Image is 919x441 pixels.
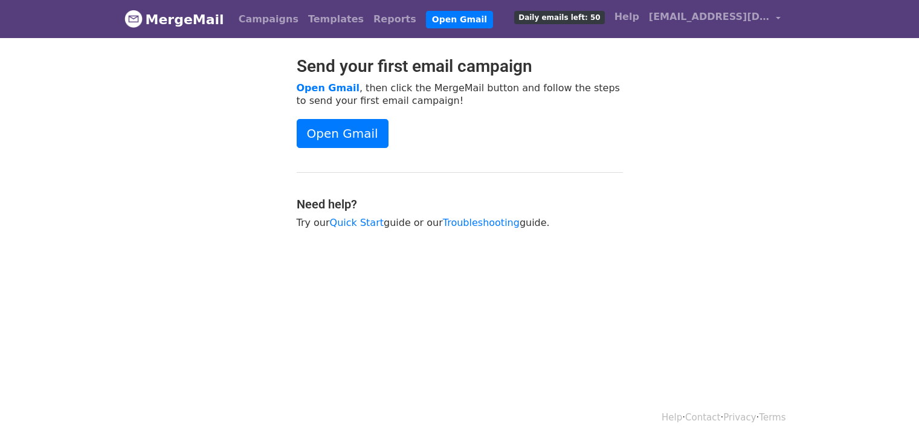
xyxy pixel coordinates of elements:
[303,7,369,31] a: Templates
[297,197,623,211] h4: Need help?
[509,5,609,29] a: Daily emails left: 50
[369,7,421,31] a: Reports
[124,7,224,32] a: MergeMail
[514,11,604,24] span: Daily emails left: 50
[644,5,785,33] a: [EMAIL_ADDRESS][DOMAIN_NAME]
[662,412,682,423] a: Help
[297,56,623,77] h2: Send your first email campaign
[297,216,623,229] p: Try our guide or our guide.
[297,82,623,107] p: , then click the MergeMail button and follow the steps to send your first email campaign!
[297,82,360,94] a: Open Gmail
[234,7,303,31] a: Campaigns
[723,412,756,423] a: Privacy
[649,10,770,24] span: [EMAIL_ADDRESS][DOMAIN_NAME]
[297,119,389,148] a: Open Gmail
[124,10,143,28] img: MergeMail logo
[426,11,493,28] a: Open Gmail
[685,412,720,423] a: Contact
[330,217,384,228] a: Quick Start
[610,5,644,29] a: Help
[759,412,785,423] a: Terms
[443,217,520,228] a: Troubleshooting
